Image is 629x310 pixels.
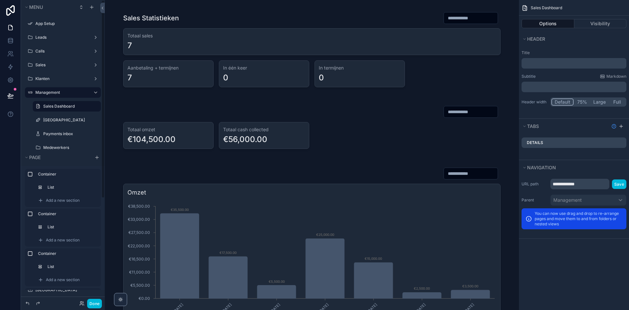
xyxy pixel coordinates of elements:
button: Default [551,98,574,106]
button: Header [522,34,622,44]
button: Save [612,179,626,189]
button: Options [522,19,574,28]
div: scrollable content [522,58,626,69]
label: Sales [35,62,88,68]
label: Klanten [35,76,88,81]
label: Title [522,50,626,55]
label: List [48,264,94,269]
label: Calls [35,49,88,54]
label: Leads [35,35,88,40]
div: scrollable content [522,82,626,92]
label: Container [38,172,96,177]
label: Medewerkers [43,145,97,150]
button: Large [590,98,609,106]
svg: Show help information [611,124,617,129]
span: Page [29,155,41,160]
label: URL path [522,181,548,187]
label: List [48,185,94,190]
button: Full [609,98,625,106]
p: You can now use drag and drop to re-arrange pages and move them to and from folders or nested views [535,211,622,227]
span: Add a new section [46,238,80,243]
button: Done [87,299,102,308]
span: Tabs [527,123,539,129]
span: Add a new section [46,277,80,282]
span: Add a new section [46,198,80,203]
label: Sales Dashboard [43,104,97,109]
button: Visibility [574,19,627,28]
span: Management [553,197,582,203]
label: List [48,224,94,230]
span: Navigation [527,165,556,170]
button: Management [550,195,626,206]
label: App Setup [35,21,97,26]
label: Subtitle [522,74,536,79]
label: Management [35,90,88,95]
label: Payments inbox [43,131,97,136]
label: Container [38,211,96,217]
span: Markdown [606,74,626,79]
label: Container [38,251,96,256]
button: Navigation [522,163,622,172]
button: Menu [24,3,75,12]
label: Parent [522,197,548,203]
span: Header [527,36,545,42]
a: Markdown [600,74,626,79]
span: Sales Dashboard [531,5,562,10]
button: 75% [574,98,590,106]
button: Tabs [522,122,609,131]
label: [GEOGRAPHIC_DATA] [43,117,97,123]
span: Menu [29,4,43,10]
label: Details [527,140,543,145]
label: Header width [522,99,548,105]
div: scrollable content [21,166,105,290]
button: Page [24,153,90,162]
